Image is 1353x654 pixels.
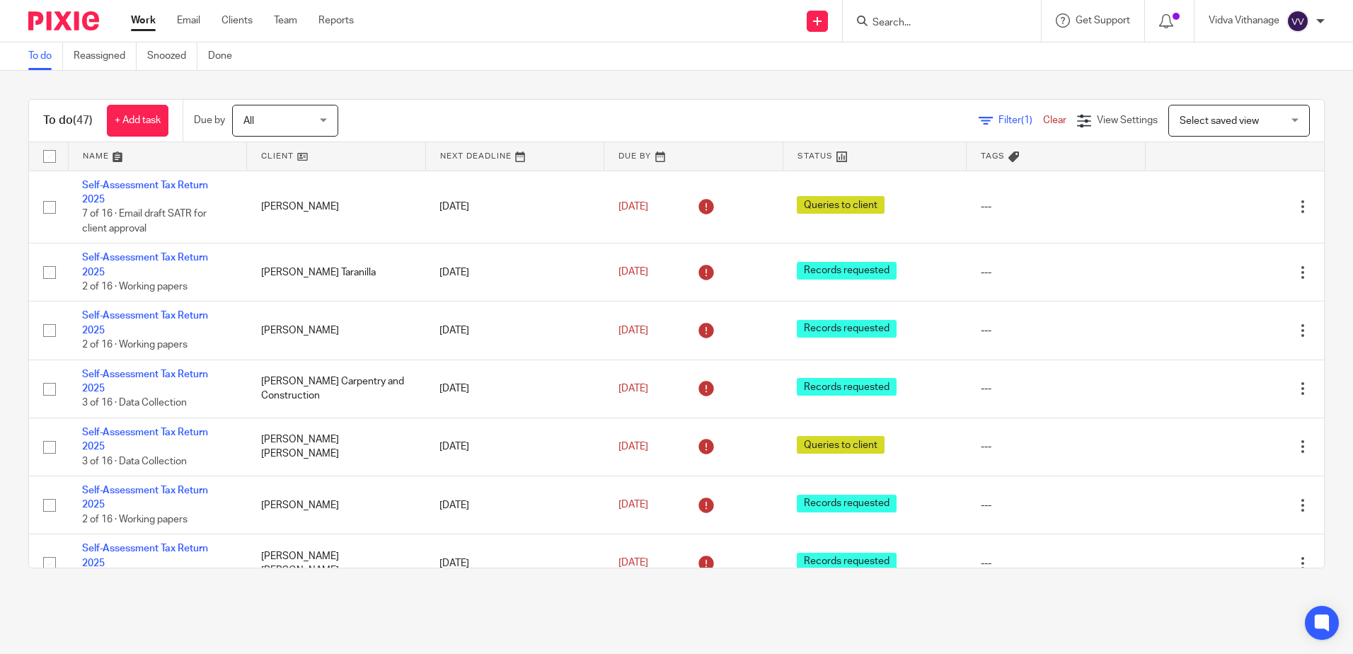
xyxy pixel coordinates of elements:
[425,171,604,243] td: [DATE]
[1076,16,1130,25] span: Get Support
[107,105,168,137] a: + Add task
[82,486,208,510] a: Self-Assessment Tax Return 2025
[43,113,93,128] h1: To do
[82,253,208,277] a: Self-Assessment Tax Return 2025
[131,13,156,28] a: Work
[425,534,604,592] td: [DATE]
[247,302,426,360] td: [PERSON_NAME]
[82,209,207,234] span: 7 of 16 · Email draft SATR for client approval
[247,418,426,476] td: [PERSON_NAME] [PERSON_NAME]
[221,13,253,28] a: Clients
[981,440,1132,454] div: ---
[618,202,648,212] span: [DATE]
[981,556,1132,570] div: ---
[318,13,354,28] a: Reports
[82,457,187,466] span: 3 of 16 · Data Collection
[247,243,426,302] td: [PERSON_NAME] Taranilla
[147,42,197,70] a: Snoozed
[797,262,897,280] span: Records requested
[82,428,208,452] a: Self-Assessment Tax Return 2025
[1097,115,1158,125] span: View Settings
[194,113,225,127] p: Due by
[1043,115,1066,125] a: Clear
[618,326,648,335] span: [DATE]
[981,265,1132,280] div: ---
[618,268,648,277] span: [DATE]
[797,378,897,396] span: Records requested
[425,302,604,360] td: [DATE]
[981,152,1005,160] span: Tags
[425,476,604,534] td: [DATE]
[247,360,426,418] td: [PERSON_NAME] Carpentry and Construction
[247,171,426,243] td: [PERSON_NAME]
[425,418,604,476] td: [DATE]
[82,515,188,524] span: 2 of 16 · Working papers
[797,320,897,338] span: Records requested
[998,115,1043,125] span: Filter
[797,196,885,214] span: Queries to client
[981,498,1132,512] div: ---
[73,115,93,126] span: (47)
[425,243,604,302] td: [DATE]
[425,360,604,418] td: [DATE]
[177,13,200,28] a: Email
[28,11,99,30] img: Pixie
[618,558,648,568] span: [DATE]
[1286,10,1309,33] img: svg%3E
[208,42,243,70] a: Done
[82,180,208,205] a: Self-Assessment Tax Return 2025
[871,17,998,30] input: Search
[1021,115,1032,125] span: (1)
[618,500,648,510] span: [DATE]
[82,282,188,292] span: 2 of 16 · Working papers
[1180,116,1259,126] span: Select saved view
[797,436,885,454] span: Queries to client
[1209,13,1279,28] p: Vidva Vithanage
[797,553,897,570] span: Records requested
[243,116,254,126] span: All
[797,495,897,512] span: Records requested
[618,384,648,394] span: [DATE]
[82,398,187,408] span: 3 of 16 · Data Collection
[82,369,208,394] a: Self-Assessment Tax Return 2025
[981,200,1132,214] div: ---
[247,534,426,592] td: [PERSON_NAME] [PERSON_NAME]
[274,13,297,28] a: Team
[981,323,1132,338] div: ---
[82,544,208,568] a: Self-Assessment Tax Return 2025
[981,381,1132,396] div: ---
[28,42,63,70] a: To do
[82,340,188,350] span: 2 of 16 · Working papers
[247,476,426,534] td: [PERSON_NAME]
[82,311,208,335] a: Self-Assessment Tax Return 2025
[74,42,137,70] a: Reassigned
[618,442,648,452] span: [DATE]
